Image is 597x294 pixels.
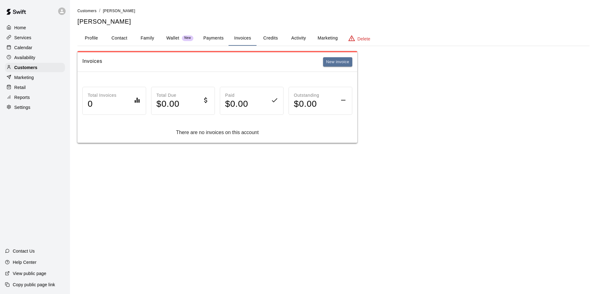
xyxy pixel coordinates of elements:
a: Services [5,33,65,42]
p: Settings [14,104,30,110]
button: Family [133,31,161,46]
p: Total Due [156,92,179,99]
a: Calendar [5,43,65,52]
a: Customers [5,63,65,72]
button: Payments [198,31,229,46]
button: Invoices [229,31,257,46]
p: Services [14,35,31,41]
p: Total Invoices [88,92,117,99]
p: Help Center [13,259,36,265]
p: Paid [225,92,248,99]
p: Availability [14,54,35,61]
button: Credits [257,31,285,46]
div: basic tabs example [77,31,590,46]
span: [PERSON_NAME] [103,9,135,13]
h6: Invoices [82,57,102,67]
p: View public page [13,270,46,277]
button: New invoice [323,57,352,67]
button: Profile [77,31,105,46]
a: Reports [5,93,65,102]
p: Outstanding [294,92,319,99]
div: There are no invoices on this account [82,130,352,135]
p: Contact Us [13,248,35,254]
p: Retail [14,84,26,91]
a: Home [5,23,65,32]
p: Calendar [14,44,32,51]
p: Marketing [14,74,34,81]
button: Activity [285,31,312,46]
h4: $ 0.00 [225,99,248,110]
h4: $ 0.00 [294,99,319,110]
h4: 0 [88,99,117,110]
li: / [99,7,100,14]
a: Marketing [5,73,65,82]
a: Customers [77,8,97,13]
p: Reports [14,94,30,100]
p: Wallet [166,35,179,41]
p: Customers [14,64,37,71]
h4: $ 0.00 [156,99,179,110]
nav: breadcrumb [77,7,590,14]
button: Marketing [312,31,343,46]
p: Copy public page link [13,282,55,288]
span: New [182,36,193,40]
p: Delete [358,36,370,42]
p: Home [14,25,26,31]
a: Retail [5,83,65,92]
button: Contact [105,31,133,46]
h5: [PERSON_NAME] [77,17,590,26]
a: Availability [5,53,65,62]
span: Customers [77,9,97,13]
a: Settings [5,103,65,112]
